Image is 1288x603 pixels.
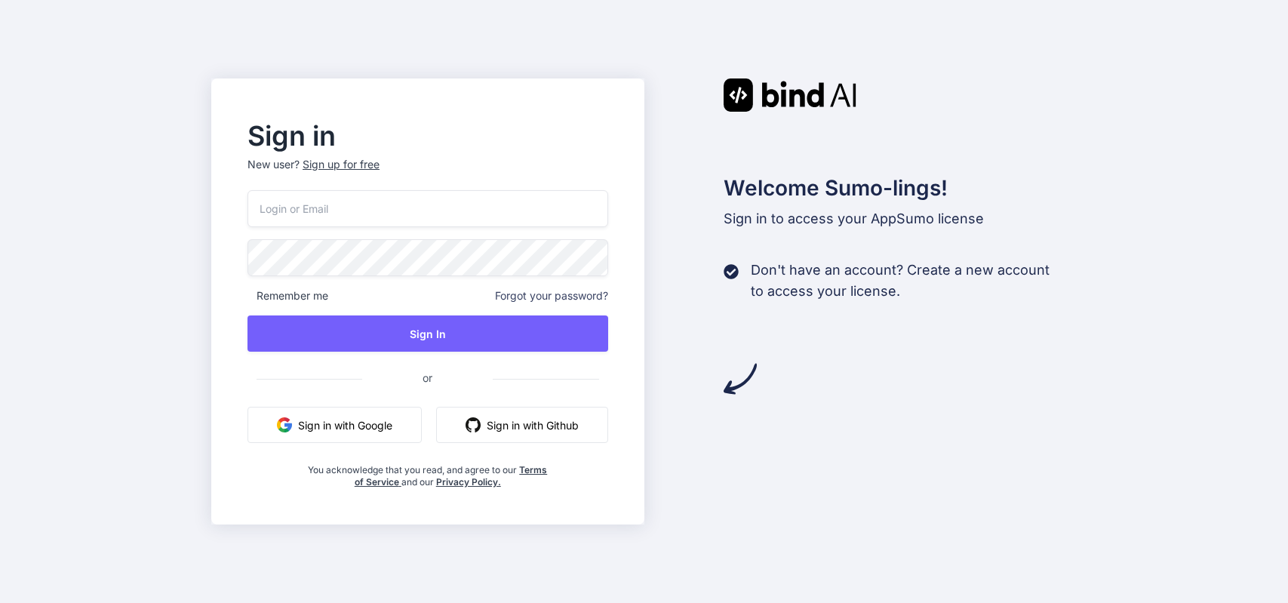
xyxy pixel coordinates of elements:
[724,78,856,112] img: Bind AI logo
[303,157,380,172] div: Sign up for free
[247,157,608,190] p: New user?
[724,208,1077,229] p: Sign in to access your AppSumo license
[247,407,422,443] button: Sign in with Google
[247,315,608,352] button: Sign In
[247,288,328,303] span: Remember me
[247,124,608,148] h2: Sign in
[436,476,501,488] a: Privacy Policy.
[362,359,493,396] span: or
[247,190,608,227] input: Login or Email
[751,260,1050,302] p: Don't have an account? Create a new account to access your license.
[436,407,608,443] button: Sign in with Github
[355,464,548,488] a: Terms of Service
[466,417,481,432] img: github
[724,172,1077,204] h2: Welcome Sumo-lings!
[308,455,548,488] div: You acknowledge that you read, and agree to our and our
[724,362,757,395] img: arrow
[277,417,292,432] img: google
[495,288,608,303] span: Forgot your password?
